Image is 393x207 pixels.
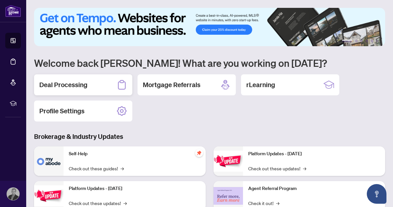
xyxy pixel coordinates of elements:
[69,150,200,158] p: Self-Help
[39,106,84,116] h2: Profile Settings
[248,150,380,158] p: Platform Updates - [DATE]
[39,80,87,89] h2: Deal Processing
[7,188,19,200] img: Profile Icon
[121,165,124,172] span: →
[303,165,306,172] span: →
[34,132,385,141] h3: Brokerage & Industry Updates
[34,57,385,69] h1: Welcome back [PERSON_NAME]! What are you working on [DATE]?
[365,40,368,42] button: 4
[367,184,386,204] button: Open asap
[69,199,127,207] a: Check out these updates!→
[34,8,385,46] img: Slide 0
[69,185,200,192] p: Platform Updates - [DATE]
[246,80,275,89] h2: rLearning
[69,165,124,172] a: Check out these guides!→
[276,199,279,207] span: →
[248,199,279,207] a: Check it out!→
[355,40,358,42] button: 2
[214,151,243,171] img: Platform Updates - June 23, 2025
[195,149,203,157] span: pushpin
[248,165,306,172] a: Check out these updates!→
[371,40,373,42] button: 5
[342,40,352,42] button: 1
[248,185,380,192] p: Agent Referral Program
[214,187,243,205] img: Agent Referral Program
[34,146,64,176] img: Self-Help
[376,40,379,42] button: 6
[5,5,21,17] img: logo
[360,40,363,42] button: 3
[123,199,127,207] span: →
[34,185,64,206] img: Platform Updates - September 16, 2025
[143,80,200,89] h2: Mortgage Referrals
